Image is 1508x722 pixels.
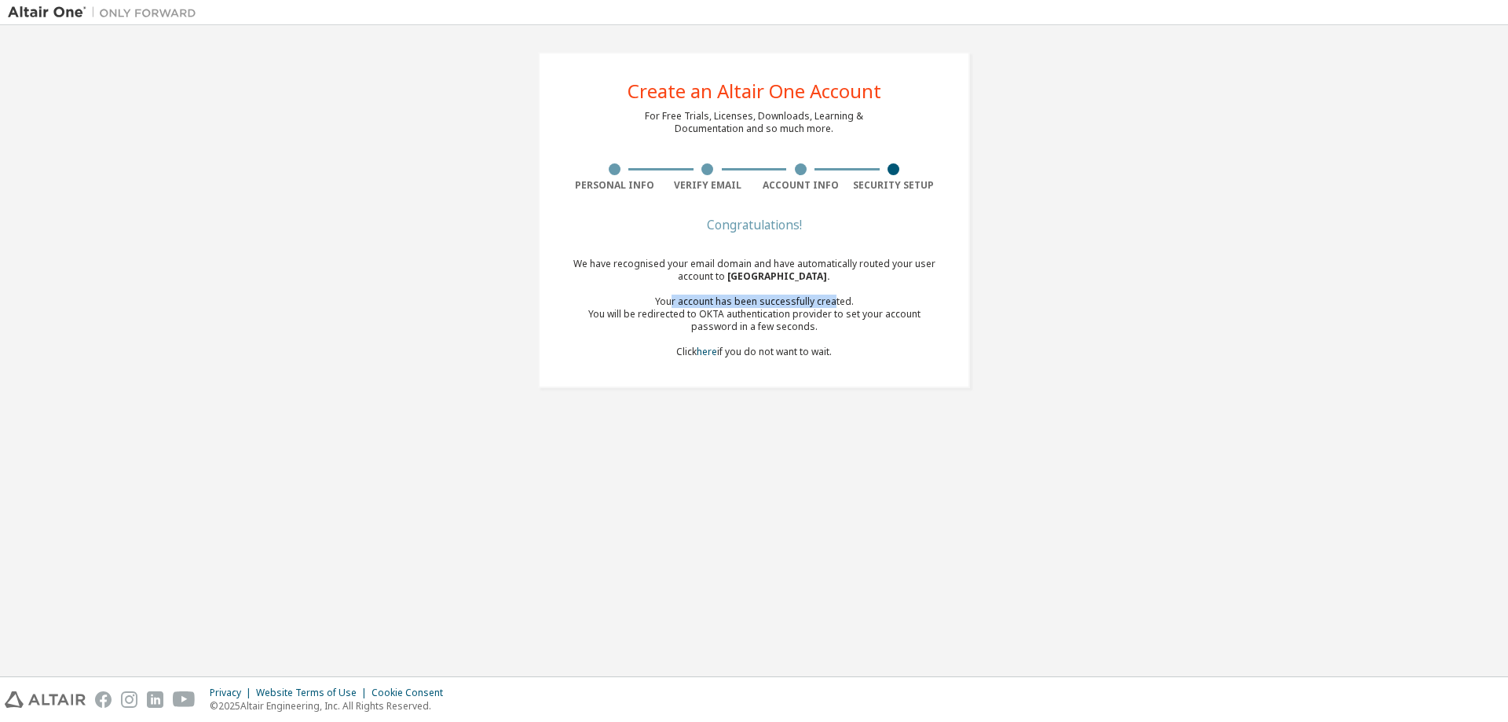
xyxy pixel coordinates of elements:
img: Altair One [8,5,204,20]
div: Website Terms of Use [256,687,372,699]
div: For Free Trials, Licenses, Downloads, Learning & Documentation and so much more. [645,110,863,135]
span: [GEOGRAPHIC_DATA] . [727,269,830,283]
img: linkedin.svg [147,691,163,708]
div: Cookie Consent [372,687,452,699]
div: Verify Email [661,179,755,192]
div: Create an Altair One Account [628,82,881,101]
img: instagram.svg [121,691,137,708]
div: Your account has been successfully created. [568,295,940,308]
img: youtube.svg [173,691,196,708]
div: Congratulations! [568,220,940,229]
img: facebook.svg [95,691,112,708]
img: altair_logo.svg [5,691,86,708]
div: You will be redirected to OKTA authentication provider to set your account password in a few seco... [568,308,940,333]
div: Security Setup [847,179,941,192]
div: We have recognised your email domain and have automatically routed your user account to Click if ... [568,258,940,358]
p: © 2025 Altair Engineering, Inc. All Rights Reserved. [210,699,452,713]
div: Account Info [754,179,847,192]
a: here [697,345,717,358]
div: Personal Info [568,179,661,192]
div: Privacy [210,687,256,699]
